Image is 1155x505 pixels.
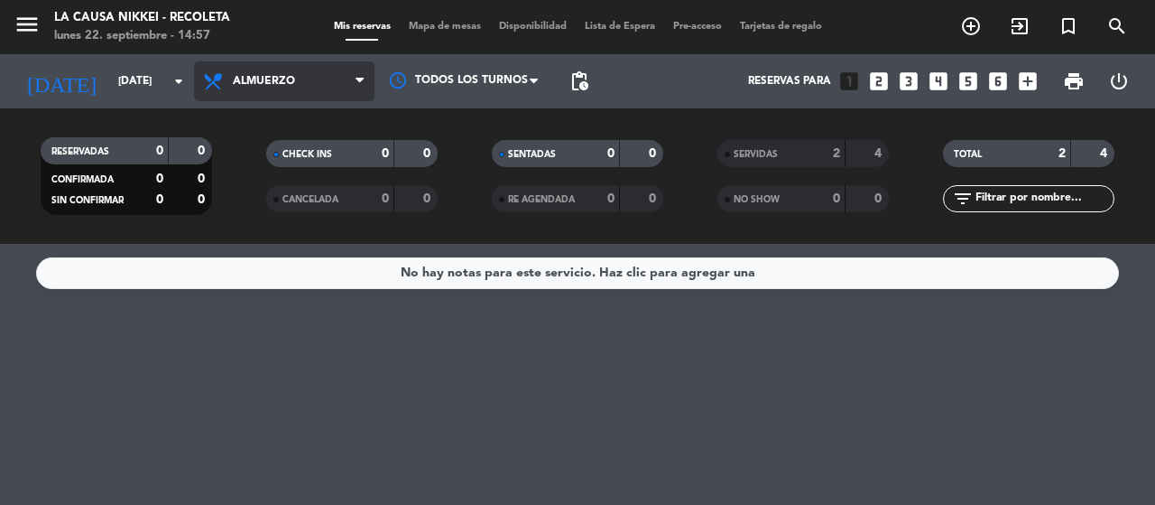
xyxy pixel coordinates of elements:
strong: 2 [1058,147,1066,160]
strong: 0 [382,192,389,205]
i: looks_4 [927,70,950,93]
strong: 4 [1100,147,1111,160]
i: search [1106,15,1128,37]
strong: 0 [649,192,660,205]
input: Filtrar por nombre... [974,189,1113,209]
span: CONFIRMADA [51,175,114,184]
i: arrow_drop_down [168,70,189,92]
strong: 0 [156,193,163,206]
strong: 2 [833,147,840,160]
span: pending_actions [568,70,590,92]
i: filter_list [952,188,974,210]
strong: 0 [423,147,434,160]
strong: 0 [156,173,163,185]
strong: 0 [198,173,208,185]
div: lunes 22. septiembre - 14:57 [54,27,230,45]
span: SIN CONFIRMAR [51,196,124,205]
span: Mis reservas [325,22,400,32]
i: looks_3 [897,70,920,93]
i: exit_to_app [1009,15,1030,37]
span: TOTAL [954,150,982,159]
span: RESERVADAS [51,147,109,156]
span: Mapa de mesas [400,22,490,32]
span: SENTADAS [508,150,556,159]
button: menu [14,11,41,44]
strong: 0 [607,147,614,160]
span: Pre-acceso [664,22,731,32]
i: add_box [1016,70,1039,93]
span: print [1063,70,1085,92]
strong: 0 [423,192,434,205]
div: No hay notas para este servicio. Haz clic para agregar una [401,263,755,284]
strong: 0 [649,147,660,160]
i: add_circle_outline [960,15,982,37]
strong: 0 [874,192,885,205]
span: RE AGENDADA [508,195,575,204]
strong: 0 [198,145,208,157]
i: power_settings_new [1108,70,1130,92]
i: looks_two [867,70,891,93]
span: Almuerzo [233,75,295,88]
i: looks_one [837,70,861,93]
i: [DATE] [14,61,109,101]
strong: 0 [198,193,208,206]
div: LOG OUT [1096,54,1141,108]
strong: 0 [156,145,163,157]
div: La Causa Nikkei - Recoleta [54,9,230,27]
strong: 0 [607,192,614,205]
span: SERVIDAS [734,150,778,159]
strong: 4 [874,147,885,160]
span: Lista de Espera [576,22,664,32]
i: looks_6 [986,70,1010,93]
strong: 0 [382,147,389,160]
strong: 0 [833,192,840,205]
span: Tarjetas de regalo [731,22,831,32]
span: Reservas para [748,75,831,88]
span: Disponibilidad [490,22,576,32]
span: CHECK INS [282,150,332,159]
i: turned_in_not [1058,15,1079,37]
span: CANCELADA [282,195,338,204]
i: looks_5 [956,70,980,93]
span: NO SHOW [734,195,780,204]
i: menu [14,11,41,38]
